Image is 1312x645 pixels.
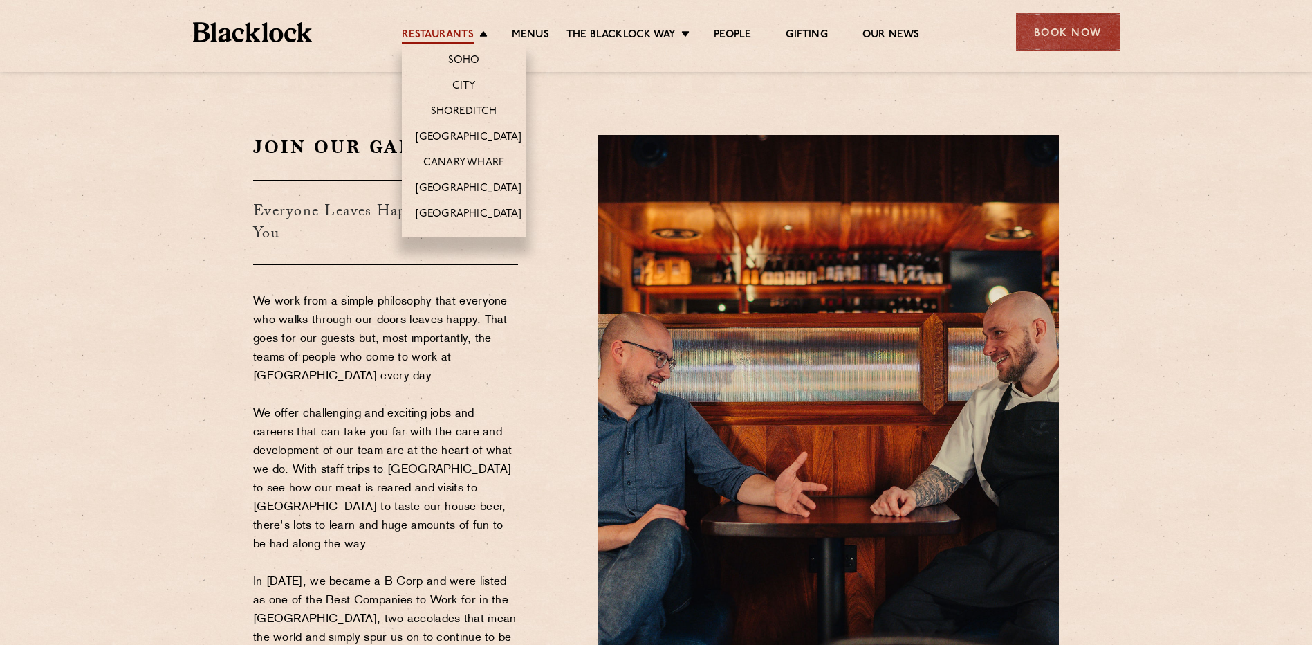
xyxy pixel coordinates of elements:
a: [GEOGRAPHIC_DATA] [416,131,521,146]
h3: Everyone Leaves Happy, Including You [253,180,518,265]
a: The Blacklock Way [566,28,676,44]
a: [GEOGRAPHIC_DATA] [416,208,521,223]
a: Our News [862,28,920,44]
a: Canary Wharf [423,156,504,172]
a: People [714,28,751,44]
a: Gifting [786,28,827,44]
a: Menus [512,28,549,44]
div: Book Now [1016,13,1120,51]
a: Shoreditch [431,105,497,120]
a: [GEOGRAPHIC_DATA] [416,182,521,197]
h2: Join Our Gang [253,135,518,159]
a: Restaurants [402,28,474,44]
a: Soho [448,54,480,69]
img: BL_Textured_Logo-footer-cropped.svg [193,22,313,42]
a: City [452,80,476,95]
